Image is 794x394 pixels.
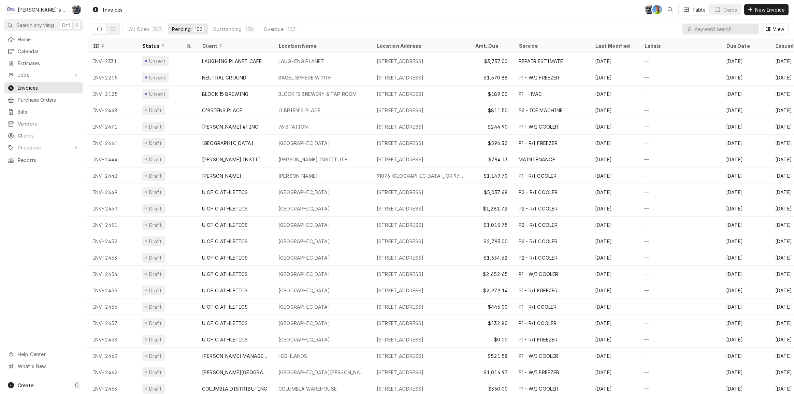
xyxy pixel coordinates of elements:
[721,151,770,167] div: [DATE]
[519,90,542,98] div: P1 - HVAC
[721,86,770,102] div: [DATE]
[18,351,79,358] span: Help Center
[87,233,136,249] div: INV-2452
[202,172,241,179] div: [PERSON_NAME]
[148,74,167,81] div: Unsent
[721,348,770,364] div: [DATE]
[278,352,307,360] div: HIGHLANDS
[202,271,248,278] div: U OF O ATHLETICS
[723,6,737,13] div: Cards
[18,6,68,13] div: [PERSON_NAME]'s Refrigeration
[470,135,513,151] div: $594.32
[278,74,332,81] div: BAGEL SPHERE W 11TH
[129,26,149,33] div: All Open
[202,385,267,392] div: COLUMBIA DISTRIBUTING
[377,107,424,114] div: [STREET_ADDRESS]
[246,26,253,33] div: 158
[652,5,662,14] div: Greg Austin's Avatar
[87,118,136,135] div: INV-2471
[639,331,721,348] div: —
[202,189,248,196] div: U OF O ATHLETICS
[721,135,770,151] div: [DATE]
[148,140,163,147] div: Draft
[148,303,163,310] div: Draft
[519,58,563,65] div: REPAIR ESTIMATE
[639,364,721,380] div: —
[278,271,330,278] div: [GEOGRAPHIC_DATA]
[721,69,770,86] div: [DATE]
[148,221,163,229] div: Draft
[148,271,163,278] div: Draft
[470,364,513,380] div: $1,016.97
[202,123,258,130] div: [PERSON_NAME] #1 INC
[721,364,770,380] div: [DATE]
[278,385,337,392] div: COLUMBIA WAREHOUSE
[202,74,246,81] div: NEUTRAL GROUND
[87,217,136,233] div: INV-2451
[639,217,721,233] div: —
[4,82,83,93] a: Invoices
[202,254,248,261] div: U OF O ATHLETICS
[590,53,639,69] div: [DATE]
[6,5,16,14] div: C
[590,118,639,135] div: [DATE]
[721,331,770,348] div: [DATE]
[202,221,248,229] div: U OF O ATHLETICS
[278,221,330,229] div: [GEOGRAPHIC_DATA]
[288,26,295,33] div: 107
[87,348,136,364] div: INV-2460
[148,369,163,376] div: Draft
[721,266,770,282] div: [DATE]
[470,331,513,348] div: $0.00
[87,102,136,118] div: INV-2468
[278,123,308,130] div: 76 STATION
[62,21,71,29] span: Ctrl
[278,58,324,65] div: LAUGHING PLANET
[18,144,69,151] span: Pricebook
[721,249,770,266] div: [DATE]
[202,156,268,163] div: [PERSON_NAME] INSTITUTE FOR THE ARTS
[590,233,639,249] div: [DATE]
[377,320,424,327] div: [STREET_ADDRESS]
[148,238,163,245] div: Draft
[470,266,513,282] div: $2,652.65
[72,5,81,14] div: SB
[278,42,364,49] div: Location Name
[377,303,424,310] div: [STREET_ADDRESS]
[519,303,557,310] div: P1 - R/I COOLER
[278,189,330,196] div: [GEOGRAPHIC_DATA]
[4,70,83,81] a: Go to Jobs
[590,348,639,364] div: [DATE]
[470,200,513,217] div: $1,281.72
[639,298,721,315] div: —
[519,238,558,245] div: P2 - R/I COOLER
[590,151,639,167] div: [DATE]
[377,172,464,179] div: 91076 [GEOGRAPHIC_DATA], OR 97448
[519,336,558,343] div: P1 - R/I FREEZER
[202,107,242,114] div: O'BRIENS PLACE
[148,320,163,327] div: Draft
[87,151,136,167] div: INV-2444
[470,167,513,184] div: $1,149.70
[470,184,513,200] div: $5,037.48
[519,221,558,229] div: P2 - R/I COOLER
[18,120,80,127] span: Vendors
[695,24,755,34] input: Keyword search
[721,53,770,69] div: [DATE]
[202,287,248,294] div: U OF O ATHLETICS
[87,167,136,184] div: INV-2448
[665,4,676,15] button: Open search
[762,24,789,34] button: View
[470,348,513,364] div: $521.58
[590,184,639,200] div: [DATE]
[519,352,558,360] div: P1 - W/I COOLER
[18,157,80,164] span: Reports
[639,315,721,331] div: —
[519,254,558,261] div: P2 - R/I COOLER
[202,336,248,343] div: U OF O ATHLETICS
[470,118,513,135] div: $244.90
[470,53,513,69] div: $3,737.00
[278,140,330,147] div: [GEOGRAPHIC_DATA]
[639,184,721,200] div: —
[4,58,83,69] a: Estimates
